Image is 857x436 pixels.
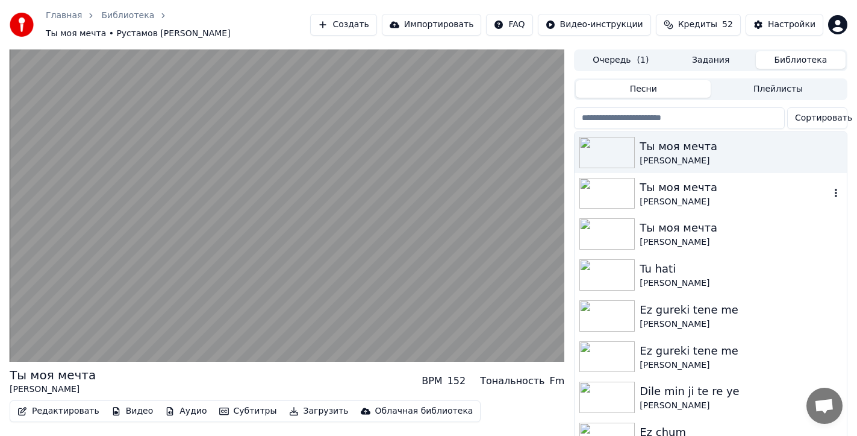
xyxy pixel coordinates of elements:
button: Задания [666,51,756,69]
div: [PERSON_NAME] [640,277,842,289]
div: [PERSON_NAME] [640,155,842,167]
div: [PERSON_NAME] [10,384,96,396]
button: Аудио [160,403,211,420]
span: Кредиты [678,19,717,31]
button: Библиотека [756,51,846,69]
button: Субтитры [214,403,282,420]
span: Ты моя мечта • Рустамов [PERSON_NAME] [46,28,231,40]
div: Тональность [480,374,544,388]
div: [PERSON_NAME] [640,400,842,412]
div: Ты моя мечта [10,367,96,384]
div: Ты моя мечта [640,138,842,155]
div: [PERSON_NAME] [640,359,842,371]
button: Создать [310,14,376,36]
button: Настройки [746,14,823,36]
div: Настройки [768,19,815,31]
a: Библиотека [101,10,154,22]
span: Сортировать [795,112,852,124]
div: [PERSON_NAME] [640,196,830,208]
button: Кредиты52 [656,14,741,36]
button: Редактировать [13,403,104,420]
div: Tu hati [640,261,842,277]
img: youka [10,13,34,37]
div: 152 [447,374,466,388]
button: Импортировать [382,14,482,36]
button: Видео-инструкции [538,14,651,36]
div: [PERSON_NAME] [640,318,842,330]
button: Песни [576,80,711,98]
div: Ты моя мечта [640,179,830,196]
div: Dile min ji te re ye [640,383,842,400]
button: Видео [107,403,158,420]
span: ( 1 ) [637,54,649,66]
button: FAQ [486,14,532,36]
div: Ez gureki tene me [640,343,842,359]
div: BPM [422,374,442,388]
div: Ты моя мечта [640,220,842,236]
div: Открытый чат [806,388,843,424]
div: Fm [549,374,564,388]
div: [PERSON_NAME] [640,236,842,248]
div: Облачная библиотека [375,405,473,417]
div: Ez gureki tene me [640,302,842,318]
nav: breadcrumb [46,10,310,40]
span: 52 [722,19,733,31]
button: Плейлисты [711,80,846,98]
a: Главная [46,10,82,22]
button: Загрузить [284,403,354,420]
button: Очередь [576,51,665,69]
